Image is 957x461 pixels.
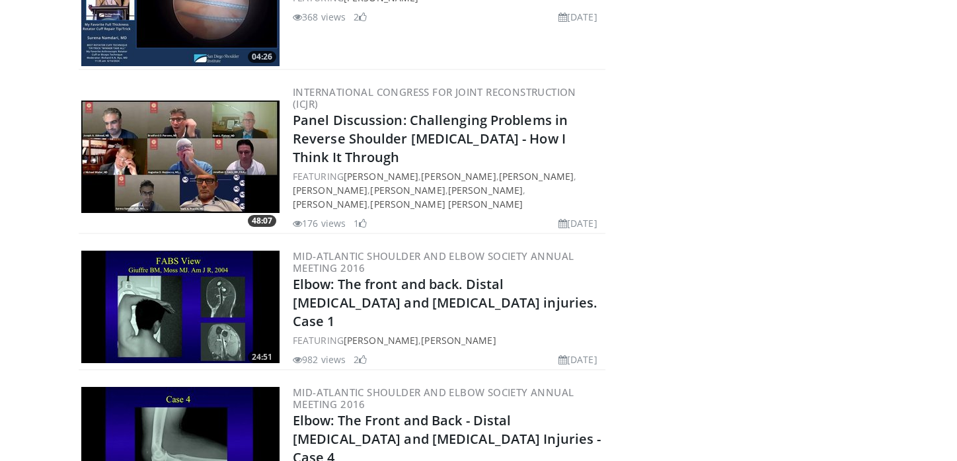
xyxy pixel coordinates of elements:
div: FEATURING , [293,333,603,347]
a: Mid-Atlantic Shoulder and Elbow Society Annual Meeting 2016 [293,386,574,411]
a: [PERSON_NAME] [499,170,574,183]
a: [PERSON_NAME] [370,184,445,196]
li: [DATE] [558,10,597,24]
a: [PERSON_NAME] [421,170,496,183]
li: 982 views [293,353,346,366]
a: [PERSON_NAME] [PERSON_NAME] [370,198,523,210]
img: 20aed8c4-9ed0-4457-aae2-82277b7b0a31.300x170_q85_crop-smart_upscale.jpg [81,251,280,363]
a: 24:51 [81,251,280,363]
span: 48:07 [248,215,276,227]
div: FEATURING , , , , , , , [293,169,603,211]
a: 48:07 [81,101,280,213]
li: 368 views [293,10,346,24]
a: [PERSON_NAME] [344,334,418,347]
li: 2 [354,10,367,24]
li: 176 views [293,216,346,230]
a: [PERSON_NAME] [421,334,496,347]
li: [DATE] [558,216,597,230]
img: 5d457d3d-5d11-4106-8cfe-fd18b4102f8e.300x170_q85_crop-smart_upscale.jpg [81,101,280,213]
a: [PERSON_NAME] [344,170,418,183]
span: 24:51 [248,351,276,363]
li: 2 [354,353,367,366]
a: [PERSON_NAME] [448,184,523,196]
li: 1 [354,216,367,230]
a: Elbow: The front and back. Distal [MEDICAL_DATA] and [MEDICAL_DATA] injuries. Case 1 [293,275,597,330]
a: International Congress for Joint Reconstruction (ICJR) [293,85,576,110]
a: Panel Discussion: Challenging Problems in Reverse Shoulder [MEDICAL_DATA] - How I Think It Through [293,111,568,166]
li: [DATE] [558,353,597,366]
a: [PERSON_NAME] [293,184,367,196]
a: Mid-Atlantic Shoulder and Elbow Society Annual Meeting 2016 [293,249,574,274]
span: 04:26 [248,51,276,63]
a: [PERSON_NAME] [293,198,367,210]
